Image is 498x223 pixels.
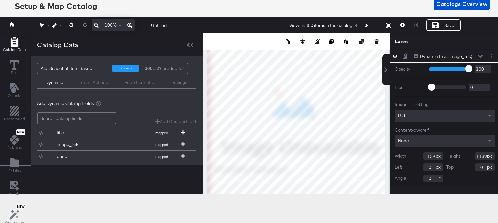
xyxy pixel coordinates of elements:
div: Catalog Data [37,40,78,49]
button: Save [426,19,461,31]
label: Left [395,164,402,170]
span: My Brand [6,145,22,150]
label: Height [446,153,460,159]
span: 100% [105,22,117,28]
span: My Files [7,168,21,173]
div: Smart Actions [80,79,108,85]
div: Price Formatter [124,79,156,85]
span: New [16,205,25,209]
div: Aldi Snapchat Item Based [41,63,107,74]
button: Text [6,59,23,78]
button: image_linkmapped [37,139,188,150]
span: mapped [143,131,180,135]
div: image_linkmapped [37,139,196,150]
label: Blur [395,84,424,91]
button: Add Text [4,82,25,101]
div: Ratings [172,79,187,85]
button: titlemapped [37,127,188,139]
div: commerce [112,65,139,72]
div: Setup & Map Catalog [15,0,97,11]
span: Catalog Data [3,47,26,52]
div: sale_pricemapped [37,162,196,174]
input: Search catalog fields [37,112,116,125]
button: Add Files [3,156,25,175]
div: Image fill setting [395,102,495,108]
span: New [16,130,25,134]
div: price [57,153,104,159]
span: mapped [143,142,180,147]
button: Paste image [344,38,350,45]
div: Content-aware fill [395,127,495,133]
div: products [144,63,163,74]
span: mapped [143,154,180,159]
span: Background [4,116,25,121]
div: View first 50 items in the catalog [289,22,352,28]
label: Angle [395,175,406,181]
button: Add Custom Field [155,119,196,125]
label: Width [395,153,406,159]
span: None [398,138,409,144]
div: pricemapped [37,151,196,162]
span: Text [11,70,18,75]
button: Next Product [361,19,371,31]
button: Copy image [329,38,336,45]
button: Dynamic Ima...image_link) [413,53,473,60]
span: Objects [8,93,21,98]
div: Dynamic [45,79,63,85]
div: title [57,130,104,136]
button: NewMy Brand [2,128,26,152]
div: Layers [395,38,462,45]
button: Assets [5,179,24,198]
label: Opacity [395,66,424,72]
div: image_link [57,141,104,148]
svg: Copy image [329,39,334,44]
div: Dynamic Ima...image_link) [420,53,472,60]
label: Top [446,164,454,170]
button: Layer Options [488,53,495,60]
div: Save [444,22,454,28]
span: Add Dynamic Catalog Fields [37,101,94,107]
button: Help [5,182,24,194]
button: pricemapped [37,151,188,162]
strong: 300,137 [144,63,162,74]
a: Help [10,185,19,191]
div: titlemapped [37,127,196,139]
svg: Paste image [344,39,348,44]
span: Pad [398,113,405,119]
